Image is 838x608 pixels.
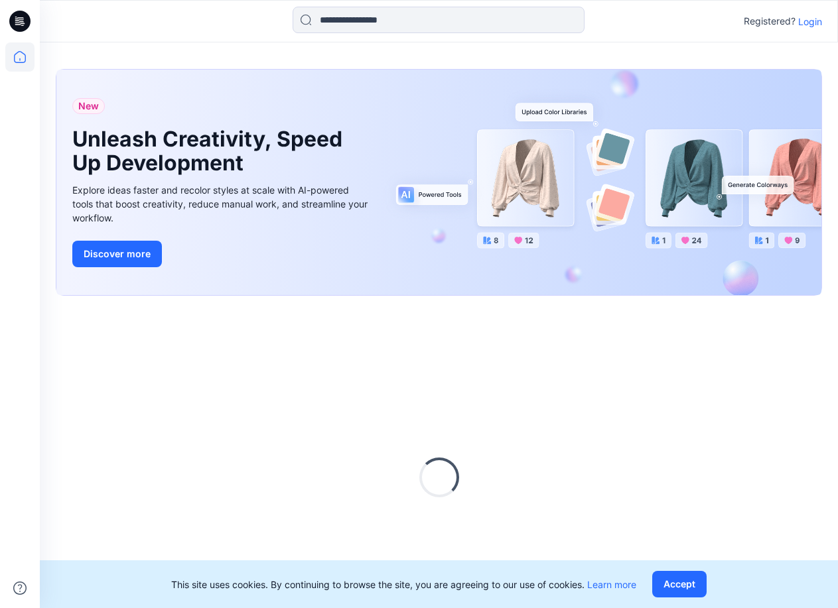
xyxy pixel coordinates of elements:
a: Learn more [587,579,636,590]
div: Explore ideas faster and recolor styles at scale with AI-powered tools that boost creativity, red... [72,183,371,225]
h1: Unleash Creativity, Speed Up Development [72,127,351,175]
button: Accept [652,571,707,597]
p: This site uses cookies. By continuing to browse the site, you are agreeing to our use of cookies. [171,578,636,591]
a: Discover more [72,241,371,267]
p: Registered? [744,13,796,29]
span: New [78,98,99,114]
button: Discover more [72,241,162,267]
p: Login [798,15,822,29]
